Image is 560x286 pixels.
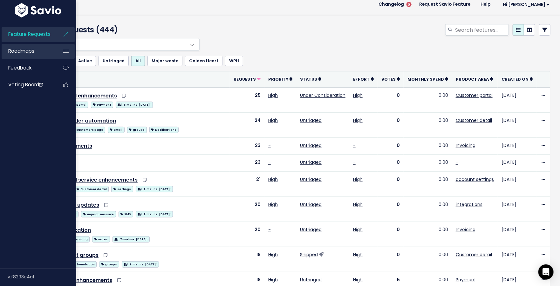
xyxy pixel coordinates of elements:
div: v.f8293e4a1 [8,269,76,285]
a: Untriaged [99,56,129,66]
a: notes [92,235,110,243]
a: groups [127,125,147,133]
span: 1. Timeline: [DATE]' [122,261,159,268]
a: foundation [71,260,97,268]
a: Untriaged [300,159,322,165]
span: Notifications [149,127,179,133]
td: [DATE] [498,87,536,112]
td: 0.00 [404,197,452,222]
a: High [268,92,278,98]
a: High [268,117,278,123]
a: Invoicing [456,226,475,233]
a: integrations [456,201,482,208]
a: High [268,276,278,283]
a: SMS [119,210,133,218]
span: impact: massive [81,211,116,217]
a: Status [300,76,321,82]
td: [DATE] [498,197,536,222]
a: Untriaged [300,276,322,283]
a: Effort [353,76,374,82]
span: Status [300,76,317,82]
td: 0 [378,197,404,222]
span: customers page [70,127,105,133]
td: 21 [230,172,264,197]
td: 0.00 [404,87,452,112]
a: invoicing [67,235,90,243]
span: Votes [381,76,396,82]
td: 0 [378,172,404,197]
a: 1. Timeline: [DATE]' [136,210,173,218]
input: Search features... [454,24,509,36]
a: All [131,56,145,66]
a: groups [99,260,119,268]
a: Untriaged [300,142,322,149]
a: Payment [456,276,476,283]
td: 19 [230,247,264,272]
a: impact: massive [81,210,116,218]
td: 0 [378,87,404,112]
td: 0.00 [404,172,452,197]
a: High [353,92,363,98]
a: account settings [456,176,494,183]
span: Email [108,127,124,133]
td: 0.00 [404,222,452,247]
a: Notifications [149,125,179,133]
td: [DATE] [498,155,536,172]
a: Shipped [300,251,318,258]
a: Voting Board [2,77,53,92]
td: 0.00 [404,112,452,137]
span: Monthly spend [407,76,444,82]
a: Requests [234,76,261,82]
div: Open Intercom Messenger [538,264,554,280]
ul: Filter feature requests [29,56,550,66]
a: Roadmaps [2,44,53,58]
a: - [353,142,356,149]
a: Untriaged [300,176,322,183]
a: Invoicing [456,142,475,149]
td: [DATE] [498,112,536,137]
span: Payment [91,102,113,108]
td: [DATE] [498,137,536,155]
a: beta: configured service enhancements [33,176,138,183]
span: Voting Board [8,81,43,88]
span: Priority [268,76,288,82]
a: - [268,142,271,149]
a: Under Consideration [300,92,345,98]
a: - [268,226,271,233]
td: 0 [378,137,404,155]
a: Product Area [456,76,493,82]
span: Feedback [8,64,31,71]
a: WPH [225,56,243,66]
td: [DATE] [498,247,536,272]
a: Payment [91,100,113,108]
a: Golden Heart [185,56,222,66]
span: foundation [71,261,97,268]
td: 23 [230,155,264,172]
a: settings [111,185,133,193]
td: 0.00 [404,137,452,155]
a: High [353,276,363,283]
a: 1. Timeline: [DATE]' [136,185,173,193]
a: Priority [268,76,292,82]
a: High [353,117,363,123]
td: 0 [378,247,404,272]
a: 1. Timeline: [DATE]' [116,100,153,108]
span: invoicing [67,236,90,243]
span: 1. Timeline: [DATE]' [116,102,153,108]
a: Votes [381,76,400,82]
a: Customer detail [456,251,492,258]
span: groups [127,127,147,133]
td: [DATE] [498,172,536,197]
h4: Feature Requests (444) [29,24,196,36]
a: Created On [502,76,533,82]
span: 1. Timeline: [DATE]' [136,211,173,217]
td: [DATE] [498,222,536,247]
span: Feature Requests [8,31,51,37]
a: High [268,251,278,258]
span: notes [92,236,110,243]
td: 0 [378,222,404,247]
a: Untriaged [300,201,322,208]
a: - [268,159,271,165]
a: High [268,176,278,183]
a: Feature Requests [2,27,53,42]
